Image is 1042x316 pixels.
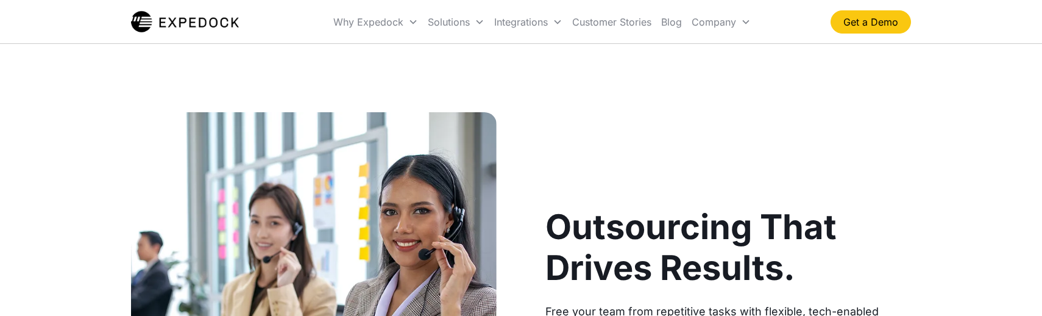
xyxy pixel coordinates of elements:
[567,1,656,43] a: Customer Stories
[656,1,687,43] a: Blog
[545,207,911,289] h1: Outsourcing That Drives Results.
[333,16,403,28] div: Why Expedock
[831,10,911,34] a: Get a Demo
[692,16,736,28] div: Company
[494,16,548,28] div: Integrations
[131,10,239,34] img: Expedock Logo
[428,16,470,28] div: Solutions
